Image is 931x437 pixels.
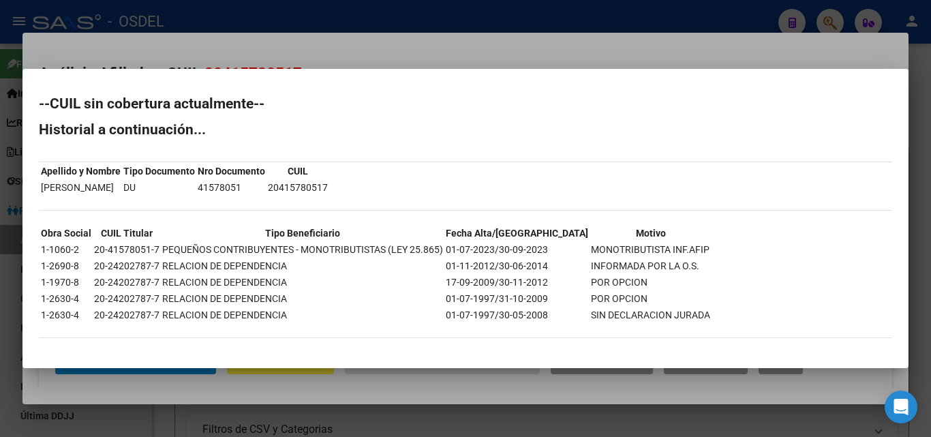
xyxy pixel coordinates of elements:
h2: Historial a continuación... [39,123,892,136]
td: 20415780517 [267,180,329,195]
td: 01-11-2012/30-06-2014 [445,258,589,273]
th: CUIL [267,164,329,179]
td: 20-41578051-7 [93,242,160,257]
td: 1-2630-4 [40,307,92,322]
td: PEQUEÑOS CONTRIBUYENTES - MONOTRIBUTISTAS (LEY 25.865) [162,242,444,257]
td: POR OPCION [590,275,711,290]
th: Tipo Documento [123,164,196,179]
th: Obra Social [40,226,92,241]
th: Nro Documento [197,164,266,179]
td: RELACION DE DEPENDENCIA [162,307,444,322]
th: Apellido y Nombre [40,164,121,179]
h2: --CUIL sin cobertura actualmente-- [39,97,892,110]
td: RELACION DE DEPENDENCIA [162,275,444,290]
td: 1-1060-2 [40,242,92,257]
div: Open Intercom Messenger [885,391,917,423]
td: 01-07-2023/30-09-2023 [445,242,589,257]
td: 41578051 [197,180,266,195]
td: 01-07-1997/31-10-2009 [445,291,589,306]
td: RELACION DE DEPENDENCIA [162,291,444,306]
th: CUIL Titular [93,226,160,241]
td: 20-24202787-7 [93,258,160,273]
th: Motivo [590,226,711,241]
td: INFORMADA POR LA O.S. [590,258,711,273]
td: 20-24202787-7 [93,307,160,322]
th: Fecha Alta/[GEOGRAPHIC_DATA] [445,226,589,241]
td: RELACION DE DEPENDENCIA [162,258,444,273]
td: MONOTRIBUTISTA INF.AFIP [590,242,711,257]
td: 20-24202787-7 [93,275,160,290]
td: DU [123,180,196,195]
td: 01-07-1997/30-05-2008 [445,307,589,322]
td: 20-24202787-7 [93,291,160,306]
td: POR OPCION [590,291,711,306]
td: 1-2690-8 [40,258,92,273]
td: 1-2630-4 [40,291,92,306]
th: Tipo Beneficiario [162,226,444,241]
td: SIN DECLARACION JURADA [590,307,711,322]
td: 1-1970-8 [40,275,92,290]
td: 17-09-2009/30-11-2012 [445,275,589,290]
td: [PERSON_NAME] [40,180,121,195]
